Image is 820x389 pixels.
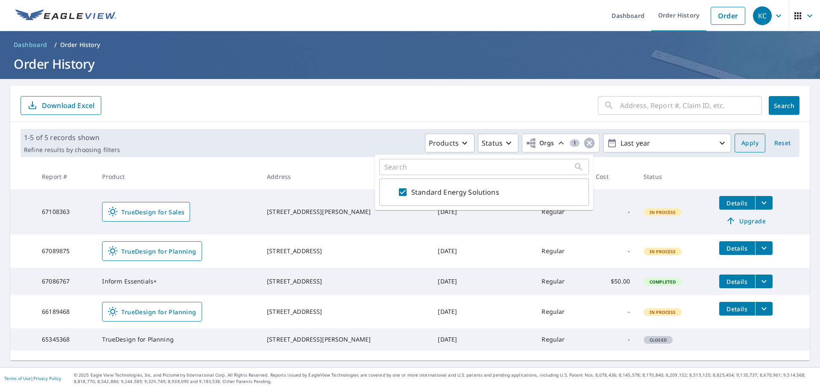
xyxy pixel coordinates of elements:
[482,138,503,148] p: Status
[644,249,681,254] span: In Process
[10,38,810,52] nav: breadcrumb
[10,55,810,73] h1: Order History
[589,164,637,189] th: Cost
[589,189,637,234] td: -
[522,134,600,152] button: Orgs1
[35,189,95,234] td: 67108363
[724,305,750,313] span: Details
[267,307,424,316] div: [STREET_ADDRESS]
[102,202,190,222] a: TrueDesign for Sales
[431,295,479,328] td: [DATE]
[589,295,637,328] td: -
[535,295,589,328] td: Regular
[4,376,61,381] p: |
[429,138,459,148] p: Products
[719,241,755,255] button: detailsBtn-67089875
[620,94,762,117] input: Address, Report #, Claim ID, etc.
[724,199,750,207] span: Details
[644,337,672,343] span: Closed
[95,328,260,351] td: TrueDesign for Planning
[267,277,424,286] div: [STREET_ADDRESS]
[74,372,816,385] p: © 2025 Eagle View Technologies, Inc. and Pictometry International Corp. All Rights Reserved. Repo...
[535,189,589,234] td: Regular
[589,268,637,295] td: $50.00
[776,102,793,110] span: Search
[267,208,424,216] div: [STREET_ADDRESS][PERSON_NAME]
[4,375,31,381] a: Terms of Use
[60,41,100,49] p: Order History
[589,234,637,268] td: -
[535,328,589,351] td: Regular
[724,216,767,226] span: Upgrade
[724,244,750,252] span: Details
[637,164,712,189] th: Status
[719,302,755,316] button: detailsBtn-66189468
[755,302,773,316] button: filesDropdownBtn-66189468
[15,9,116,22] img: EV Logo
[526,138,554,149] span: Orgs
[35,234,95,268] td: 67089875
[95,164,260,189] th: Product
[755,241,773,255] button: filesDropdownBtn-67089875
[108,307,196,317] span: TrueDesign for Planning
[267,247,424,255] div: [STREET_ADDRESS]
[719,214,773,228] a: Upgrade
[478,134,518,152] button: Status
[644,309,681,315] span: In Process
[570,140,580,146] span: 1
[719,196,755,210] button: detailsBtn-67108363
[617,136,717,151] p: Last year
[644,279,681,285] span: Completed
[769,134,796,152] button: Reset
[35,268,95,295] td: 67086767
[95,268,260,295] td: Inform Essentials+
[644,209,681,215] span: In Process
[535,234,589,268] td: Regular
[33,375,61,381] a: Privacy Policy
[42,101,94,110] p: Download Excel
[108,207,184,217] span: TrueDesign for Sales
[108,246,196,256] span: TrueDesign for Planning
[735,134,765,152] button: Apply
[260,164,431,189] th: Address
[10,38,51,52] a: Dashboard
[35,295,95,328] td: 66189468
[24,146,120,154] p: Refine results by choosing filters
[769,96,799,115] button: Search
[35,164,95,189] th: Report #
[24,132,120,143] p: 1-5 of 5 records shown
[535,268,589,295] td: Regular
[431,328,479,351] td: [DATE]
[772,138,793,149] span: Reset
[384,163,574,171] input: Search
[411,187,499,197] label: Standard Energy Solutions
[425,134,474,152] button: Products
[719,275,755,288] button: detailsBtn-67086767
[589,328,637,351] td: -
[35,328,95,351] td: 65345368
[741,138,758,149] span: Apply
[431,234,479,268] td: [DATE]
[267,335,424,344] div: [STREET_ADDRESS][PERSON_NAME]
[102,302,202,322] a: TrueDesign for Planning
[14,41,47,49] span: Dashboard
[755,275,773,288] button: filesDropdownBtn-67086767
[431,268,479,295] td: [DATE]
[753,6,772,25] div: KC
[755,196,773,210] button: filesDropdownBtn-67108363
[724,278,750,286] span: Details
[431,189,479,234] td: [DATE]
[54,40,57,50] li: /
[20,96,101,115] button: Download Excel
[711,7,745,25] a: Order
[102,241,202,261] a: TrueDesign for Planning
[603,134,731,152] button: Last year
